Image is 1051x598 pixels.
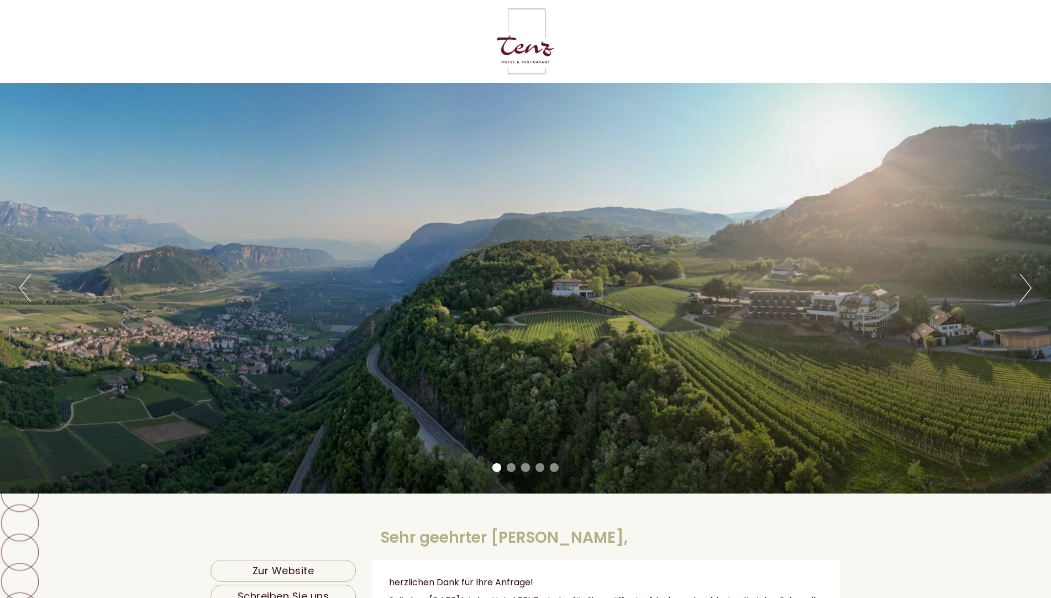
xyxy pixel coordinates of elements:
a: Zur Website [211,560,356,582]
button: Next [1020,274,1032,302]
h1: Sehr geehrter [PERSON_NAME], [381,529,628,547]
p: herzlichen Dank für Ihre Anfrage! [389,576,824,589]
button: Previous [19,274,31,302]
